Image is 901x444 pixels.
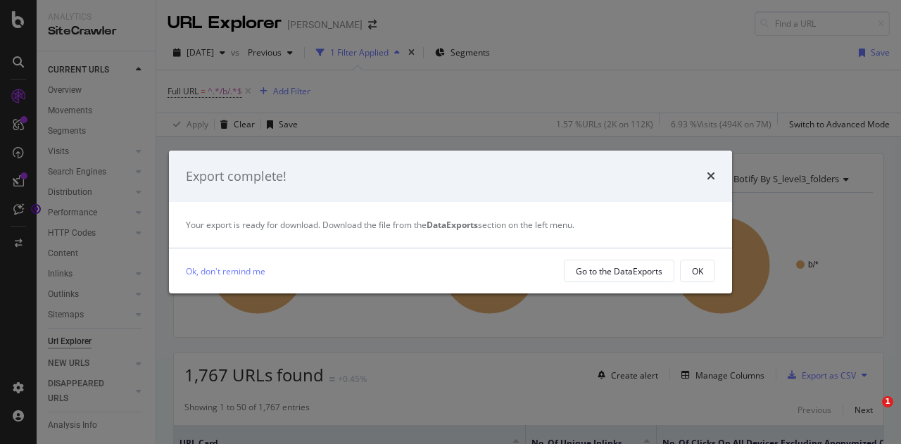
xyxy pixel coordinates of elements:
[576,265,662,277] div: Go to the DataExports
[853,396,887,430] iframe: Intercom live chat
[186,167,286,186] div: Export complete!
[427,219,574,231] span: section on the left menu.
[680,260,715,282] button: OK
[564,260,674,282] button: Go to the DataExports
[186,264,265,279] a: Ok, don't remind me
[707,167,715,186] div: times
[427,219,478,231] strong: DataExports
[692,265,703,277] div: OK
[186,219,715,231] div: Your export is ready for download. Download the file from the
[882,396,893,407] span: 1
[169,151,732,294] div: modal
